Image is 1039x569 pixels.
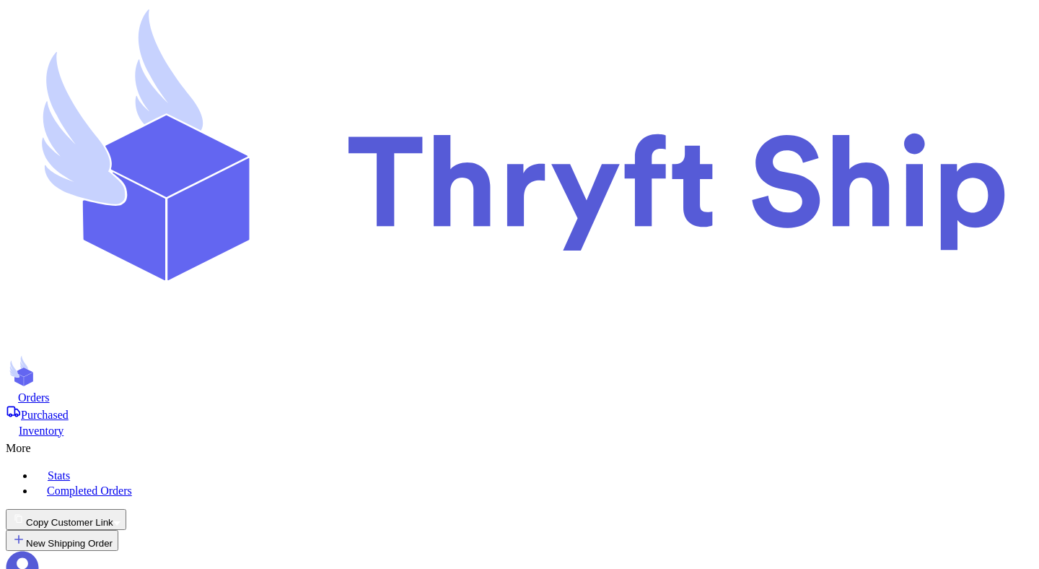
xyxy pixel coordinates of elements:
[6,404,1033,422] a: Purchased
[21,409,69,421] span: Purchased
[6,530,118,551] button: New Shipping Order
[35,482,1033,498] a: Completed Orders
[35,466,1033,482] a: Stats
[6,509,126,530] button: Copy Customer Link
[6,390,1033,404] a: Orders
[47,485,132,497] span: Completed Orders
[48,469,70,482] span: Stats
[6,422,1033,438] a: Inventory
[19,425,63,437] span: Inventory
[6,438,1033,455] div: More
[18,391,50,404] span: Orders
